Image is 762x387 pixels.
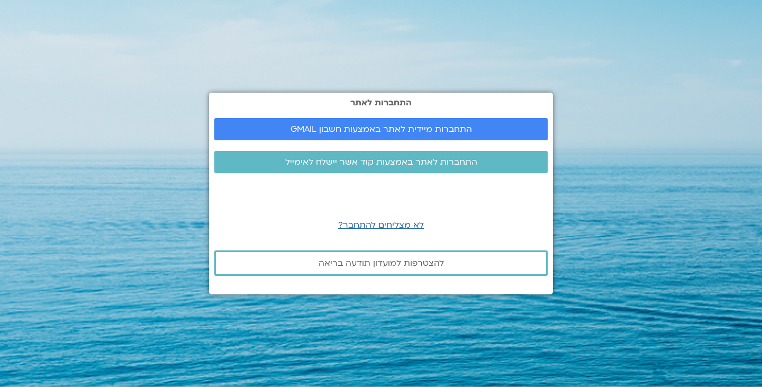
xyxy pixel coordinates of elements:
[338,219,424,231] a: לא מצליחים להתחבר?
[291,124,472,134] span: התחברות מיידית לאתר באמצעות חשבון GMAIL
[285,157,477,167] span: התחברות לאתר באמצעות קוד אשר יישלח לאימייל
[214,250,548,276] a: להצטרפות למועדון תודעה בריאה
[214,118,548,140] a: התחברות מיידית לאתר באמצעות חשבון GMAIL
[214,151,548,173] a: התחברות לאתר באמצעות קוד אשר יישלח לאימייל
[319,258,444,268] span: להצטרפות למועדון תודעה בריאה
[214,98,548,107] h2: התחברות לאתר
